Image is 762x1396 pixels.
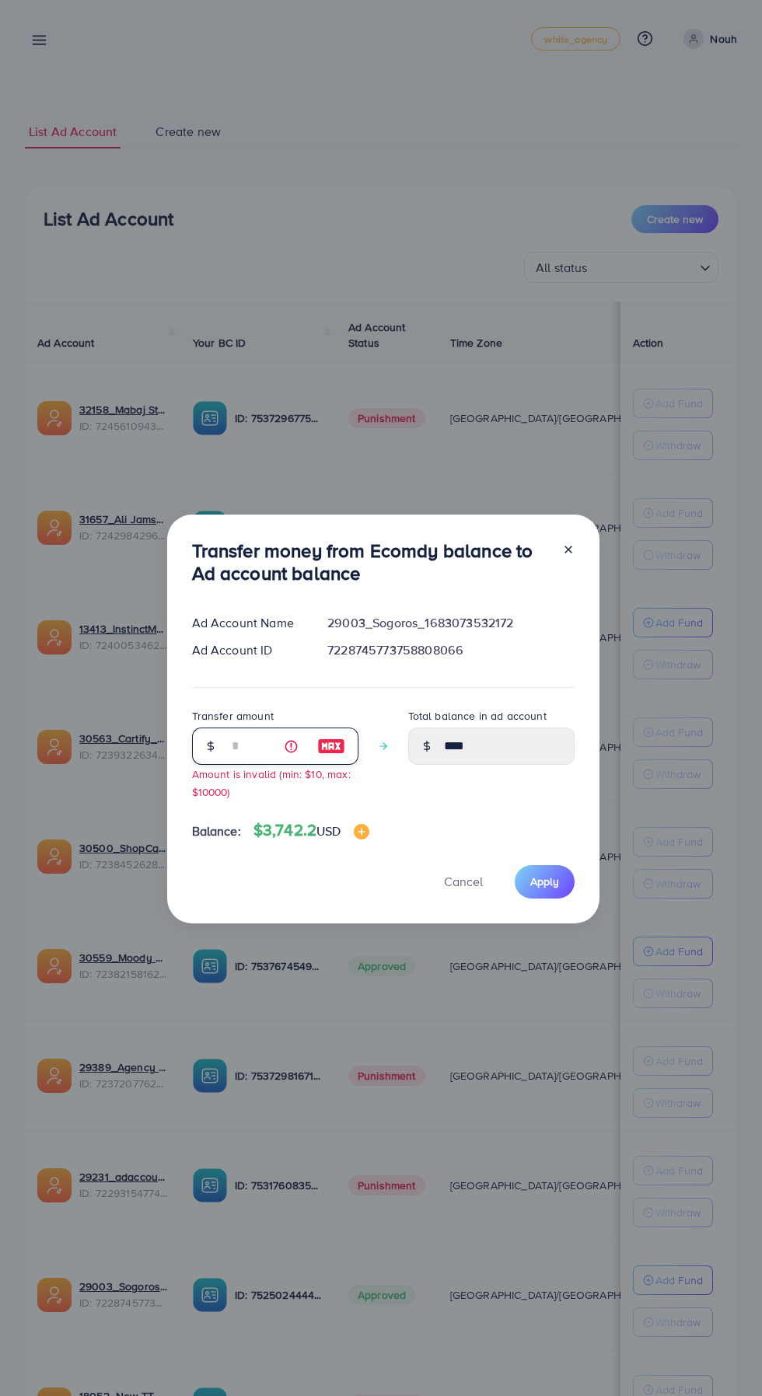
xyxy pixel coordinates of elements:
span: Cancel [444,873,483,890]
button: Cancel [425,865,502,899]
img: image [354,824,369,839]
span: USD [316,822,341,839]
h4: $3,742.2 [253,821,369,840]
h3: Transfer money from Ecomdy balance to Ad account balance [192,539,550,585]
div: Ad Account Name [180,614,316,632]
img: image [317,737,345,756]
small: Amount is invalid (min: $10, max: $10000) [192,766,351,799]
div: 7228745773758808066 [315,641,586,659]
span: Balance: [192,822,241,840]
label: Transfer amount [192,708,274,724]
div: 29003_Sogoros_1683073532172 [315,614,586,632]
button: Apply [515,865,575,899]
div: Ad Account ID [180,641,316,659]
label: Total balance in ad account [408,708,547,724]
span: Apply [530,874,559,889]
